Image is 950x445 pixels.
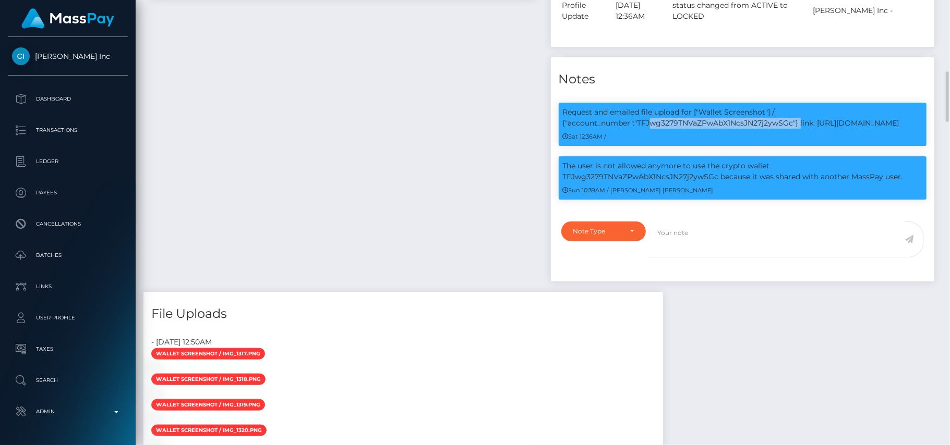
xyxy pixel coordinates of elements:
p: Search [12,373,124,388]
span: Wallet Screenshot / IMG_1320.png [151,425,267,436]
p: User Profile [12,310,124,326]
a: Transactions [8,117,128,143]
div: - [DATE] 12:50AM [143,337,663,348]
p: Payees [12,185,124,201]
a: Dashboard [8,86,128,112]
p: Dashboard [12,91,124,107]
div: Note Type [573,227,622,236]
small: Sat 12:36AM / [563,133,607,140]
span: Wallet Screenshot / IMG_1319.png [151,399,265,411]
span: [PERSON_NAME] Inc [8,52,128,61]
h4: Notes [559,70,927,89]
img: Cindy Gallop Inc [12,47,30,65]
p: Admin [12,404,124,419]
img: MassPay Logo [21,8,114,29]
span: Wallet Screenshot / IMG_1318.png [151,374,266,385]
a: Links [8,274,128,300]
small: Sun 10:39AM / [PERSON_NAME] [PERSON_NAME] [563,187,714,194]
a: Admin [8,399,128,425]
button: Note Type [561,221,646,241]
p: Request and emailed file upload for ["Wallet Screenshot"] / {"account_number":"TFJwg3279TNVaZPwAb... [563,107,923,129]
p: The user is not allowed anymore to use the crypto wallet TFJwg3279TNVaZPwAbX1NcsJN27j2ywSGc becau... [563,160,923,182]
p: Transactions [12,122,124,138]
h4: File Uploads [151,305,655,323]
img: 273a98dc-3389-4147-970d-ce5143946306 [151,390,160,398]
img: 8a20bdb9-846d-4ec4-8b89-8829bd8d60aa [151,364,160,373]
span: Wallet Screenshot / IMG_1317.png [151,348,265,360]
a: User Profile [8,305,128,331]
a: Batches [8,242,128,268]
a: Search [8,367,128,393]
p: Ledger [12,154,124,169]
p: Links [12,279,124,294]
p: Batches [12,248,124,263]
a: Payees [8,180,128,206]
a: Cancellations [8,211,128,237]
p: Cancellations [12,216,124,232]
img: ed3ddaa4-f227-42f2-9156-e0bcb18ce860 [151,415,160,424]
p: Taxes [12,341,124,357]
a: Ledger [8,149,128,175]
a: Taxes [8,336,128,362]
